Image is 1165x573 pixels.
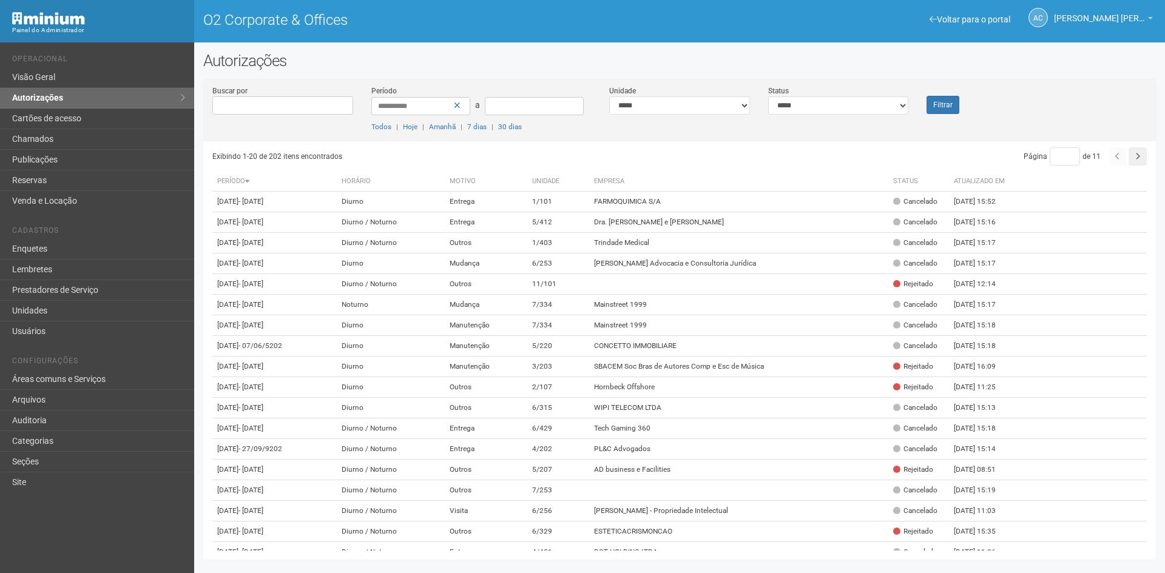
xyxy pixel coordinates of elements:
th: Unidade [527,172,589,192]
td: 5/412 [527,212,589,233]
span: - [DATE] [238,321,263,329]
td: [DATE] [212,357,337,377]
span: a [475,100,480,110]
a: Todos [371,122,391,131]
div: Cancelado [893,423,937,434]
td: PL&C Advogados [589,439,888,460]
td: Diurno [337,192,445,212]
td: [DATE] 15:14 [949,439,1016,460]
label: Buscar por [212,85,248,96]
td: Diurno [337,253,445,274]
div: Cancelado [893,320,937,330]
td: Diurno / Noturno [337,439,445,460]
h1: O2 Corporate & Offices [203,12,670,28]
td: [DATE] 15:19 [949,480,1016,501]
a: Hoje [403,122,417,131]
td: Diurno [337,377,445,398]
td: [DATE] 11:25 [949,377,1016,398]
td: FARMOQUIMICA S/A [589,192,888,212]
span: - [DATE] [238,362,263,370]
td: 4/202 [527,439,589,460]
td: [DATE] [212,295,337,315]
div: Rejeitado [893,526,933,537]
td: 2/107 [527,377,589,398]
span: | [396,122,398,131]
div: Rejeitado [893,361,933,372]
div: Rejeitado [893,279,933,289]
span: - [DATE] [238,527,263,535]
div: Cancelado [893,547,937,557]
a: 30 dias [498,122,522,131]
td: [DATE] [212,439,337,460]
td: [DATE] [212,460,337,480]
div: Cancelado [893,506,937,516]
td: 7/334 [527,315,589,336]
div: Cancelado [893,403,937,413]
span: - [DATE] [238,218,263,226]
td: 6/256 [527,501,589,521]
td: Mudança [445,253,527,274]
div: Cancelado [893,238,937,248]
td: [DATE] [212,212,337,233]
td: [DATE] [212,233,337,253]
td: [DATE] [212,501,337,521]
span: - [DATE] [238,403,263,412]
span: | [461,122,462,131]
td: Outros [445,398,527,418]
td: Manutenção [445,357,527,377]
td: Hornbeck Offshore [589,377,888,398]
span: - 07/06/5202 [238,341,282,350]
td: [DATE] [212,315,337,336]
span: - [DATE] [238,238,263,247]
span: | [491,122,493,131]
td: Diurno / Noturno [337,418,445,439]
td: [PERSON_NAME] - Propriedade Intelectual [589,501,888,521]
td: [DATE] 11:03 [949,501,1016,521]
td: 7/334 [527,295,589,315]
td: [DATE] [212,253,337,274]
span: - [DATE] [238,300,263,309]
td: 6/329 [527,521,589,542]
div: Cancelado [893,196,937,207]
td: 1/101 [527,192,589,212]
td: [DATE] [212,521,337,542]
span: - [DATE] [238,197,263,206]
td: Diurno [337,398,445,418]
td: [DATE] 16:09 [949,357,1016,377]
a: [PERSON_NAME] [PERSON_NAME] [1054,15,1153,25]
li: Cadastros [12,226,185,239]
td: [DATE] 15:16 [949,212,1016,233]
td: [DATE] 15:17 [949,253,1016,274]
td: Trindade Medical [589,233,888,253]
td: [DATE] [212,542,337,563]
li: Configurações [12,357,185,369]
th: Período [212,172,337,192]
span: - [DATE] [238,465,263,474]
a: 7 dias [467,122,487,131]
td: [DATE] [212,398,337,418]
div: Painel do Administrador [12,25,185,36]
img: Minium [12,12,85,25]
td: SBACEM Soc Bras de Autores Comp e Esc de Música [589,357,888,377]
span: Ana Carla de Carvalho Silva [1054,2,1145,23]
a: Amanhã [429,122,456,131]
td: 5/207 [527,460,589,480]
th: Atualizado em [949,172,1016,192]
td: Diurno [337,315,445,336]
a: Voltar para o portal [930,15,1010,24]
td: Mainstreet 1999 [589,315,888,336]
td: 5/220 [527,336,589,357]
th: Motivo [445,172,527,192]
td: Visita [445,501,527,521]
td: [DATE] [212,274,337,295]
td: 6/253 [527,253,589,274]
td: Manutenção [445,315,527,336]
label: Período [371,85,397,96]
div: Rejeitado [893,464,933,475]
td: Diurno / Noturno [337,521,445,542]
td: [DATE] 15:18 [949,336,1016,357]
td: ESTETICACRISMONCAO [589,521,888,542]
span: Página de 11 [1024,152,1101,161]
span: | [422,122,424,131]
span: - [DATE] [238,259,263,267]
